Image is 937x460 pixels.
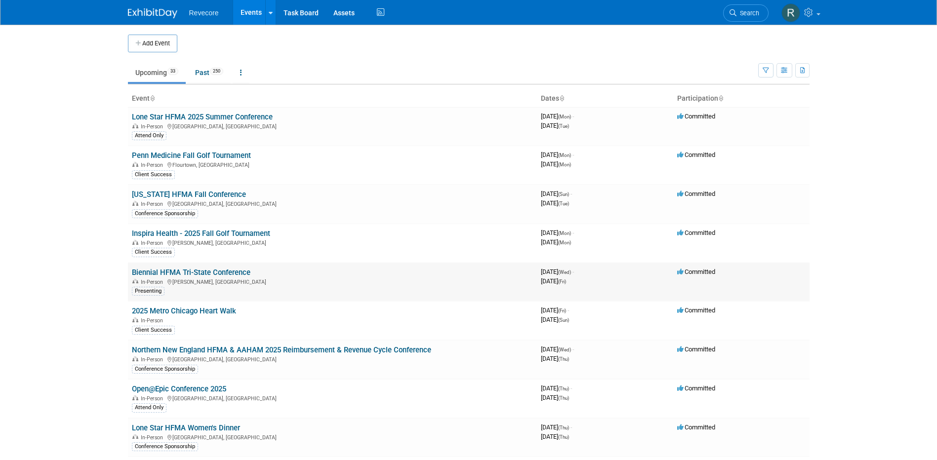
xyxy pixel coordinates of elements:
div: Client Success [132,248,175,257]
span: (Tue) [558,201,569,206]
span: (Wed) [558,347,571,352]
button: Add Event [128,35,177,52]
span: (Fri) [558,279,566,284]
th: Event [128,90,537,107]
span: (Thu) [558,395,569,401]
span: 33 [167,68,178,75]
span: [DATE] [541,160,571,168]
div: Attend Only [132,131,166,140]
a: Northern New England HFMA & AAHAM 2025 Reimbursement & Revenue Cycle Conference [132,345,431,354]
span: Committed [677,229,715,236]
span: [DATE] [541,190,572,197]
span: (Thu) [558,425,569,430]
a: Search [723,4,769,22]
span: In-Person [141,240,166,246]
span: [DATE] [541,199,569,207]
span: [DATE] [541,113,574,120]
span: - [572,268,574,275]
div: [GEOGRAPHIC_DATA], [GEOGRAPHIC_DATA] [132,433,533,441]
span: [DATE] [541,268,574,275]
span: (Fri) [558,308,566,313]
th: Dates [537,90,673,107]
img: In-Person Event [132,240,138,245]
span: Committed [677,113,715,120]
span: Committed [677,384,715,392]
span: In-Person [141,434,166,441]
span: Committed [677,151,715,158]
span: (Thu) [558,434,569,440]
span: [DATE] [541,433,569,440]
span: [DATE] [541,394,569,401]
span: - [570,384,572,392]
a: Sort by Participation Type [718,94,723,102]
span: Revecore [189,9,219,17]
span: - [570,423,572,431]
div: Presenting [132,287,164,296]
img: In-Person Event [132,356,138,361]
div: Conference Sponsorship [132,442,198,451]
div: [GEOGRAPHIC_DATA], [GEOGRAPHIC_DATA] [132,355,533,363]
span: [DATE] [541,316,569,323]
span: [DATE] [541,307,569,314]
span: (Sun) [558,317,569,323]
div: Flourtown, [GEOGRAPHIC_DATA] [132,160,533,168]
span: - [572,151,574,158]
a: Lone Star HFMA Women's Dinner [132,423,240,432]
a: Biennial HFMA Tri-State Conference [132,268,250,277]
span: (Tue) [558,123,569,129]
img: In-Person Event [132,317,138,322]
div: [PERSON_NAME], [GEOGRAPHIC_DATA] [132,277,533,285]
img: In-Person Event [132,201,138,206]
span: - [572,113,574,120]
span: [DATE] [541,229,574,236]
span: In-Person [141,317,166,324]
span: Committed [677,345,715,353]
span: - [568,307,569,314]
span: [DATE] [541,355,569,362]
img: In-Person Event [132,434,138,439]
img: Rachael Sires [781,3,800,22]
span: - [570,190,572,197]
a: Inspira Health - 2025 Fall Golf Tournament [132,229,270,238]
span: [DATE] [541,277,566,285]
span: Committed [677,190,715,197]
a: 2025 Metro Chicago Heart Walk [132,307,236,315]
a: Lone Star HFMA 2025 Summer Conference [132,113,273,121]
span: In-Person [141,201,166,207]
span: In-Person [141,395,166,402]
span: Committed [677,423,715,431]
a: Open@Epic Conference 2025 [132,384,226,393]
span: (Thu) [558,386,569,391]
span: [DATE] [541,151,574,158]
span: (Wed) [558,269,571,275]
a: Sort by Event Name [150,94,155,102]
a: Upcoming33 [128,63,186,82]
span: In-Person [141,279,166,285]
span: [DATE] [541,384,572,392]
img: In-Person Event [132,279,138,284]
span: - [572,229,574,236]
div: Client Success [132,326,175,335]
span: (Mon) [558,240,571,245]
a: [US_STATE] HFMA Fall Conference [132,190,246,199]
span: (Sun) [558,192,569,197]
div: [GEOGRAPHIC_DATA], [GEOGRAPHIC_DATA] [132,122,533,130]
span: In-Person [141,356,166,363]
span: (Mon) [558,114,571,119]
span: 250 [210,68,223,75]
span: [DATE] [541,345,574,353]
div: [GEOGRAPHIC_DATA], [GEOGRAPHIC_DATA] [132,199,533,207]
span: Committed [677,268,715,275]
a: Penn Medicine Fall Golf Tournament [132,151,251,160]
div: Client Success [132,170,175,179]
span: [DATE] [541,122,569,129]
span: (Mon) [558,230,571,236]
a: Past250 [188,63,231,82]
span: - [572,345,574,353]
div: [PERSON_NAME], [GEOGRAPHIC_DATA] [132,238,533,246]
span: Search [736,9,759,17]
div: Conference Sponsorship [132,209,198,218]
span: [DATE] [541,423,572,431]
div: Conference Sponsorship [132,365,198,374]
span: [DATE] [541,238,571,246]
